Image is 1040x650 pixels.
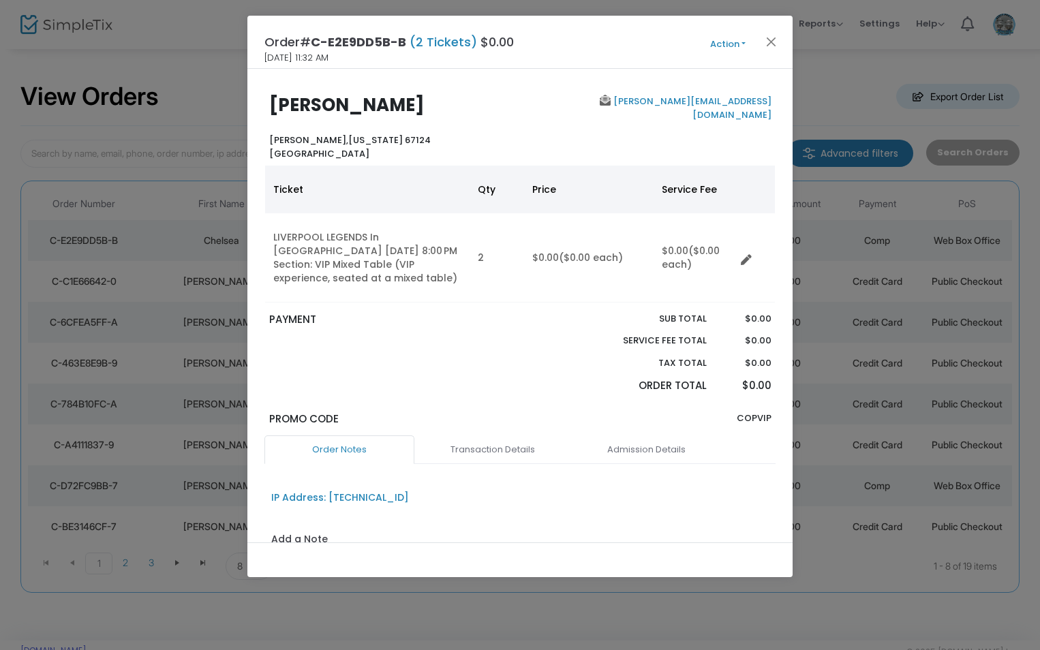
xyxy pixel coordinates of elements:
[269,134,348,146] span: [PERSON_NAME],
[265,213,470,303] td: LIVERPOOL LEGENDS In [GEOGRAPHIC_DATA] [DATE] 8:00 PM Section: VIP Mixed Table (VIP experience, s...
[264,435,414,464] a: Order Notes
[271,532,328,550] label: Add a Note
[591,378,707,394] p: Order Total
[654,166,735,213] th: Service Fee
[720,312,771,326] p: $0.00
[720,356,771,370] p: $0.00
[269,134,431,160] b: [US_STATE] 67124 [GEOGRAPHIC_DATA]
[265,166,775,303] div: Data table
[559,251,623,264] span: ($0.00 each)
[269,93,425,117] b: [PERSON_NAME]
[662,244,720,271] span: ($0.00 each)
[571,435,721,464] a: Admission Details
[720,334,771,347] p: $0.00
[269,412,514,427] p: Promo Code
[265,166,470,213] th: Ticket
[524,166,654,213] th: Price
[591,356,707,370] p: Tax Total
[591,334,707,347] p: Service Fee Total
[418,435,568,464] a: Transaction Details
[524,213,654,303] td: $0.00
[654,213,735,303] td: $0.00
[470,213,524,303] td: 2
[763,33,780,50] button: Close
[264,33,514,51] h4: Order# $0.00
[406,33,480,50] span: (2 Tickets)
[687,37,769,52] button: Action
[520,412,778,436] div: COPVIP
[720,378,771,394] p: $0.00
[611,95,771,121] a: [PERSON_NAME][EMAIL_ADDRESS][DOMAIN_NAME]
[591,312,707,326] p: Sub total
[264,51,328,65] span: [DATE] 11:32 AM
[470,166,524,213] th: Qty
[311,33,406,50] span: C-E2E9DD5B-B
[271,491,409,505] div: IP Address: [TECHNICAL_ID]
[269,312,514,328] p: PAYMENT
